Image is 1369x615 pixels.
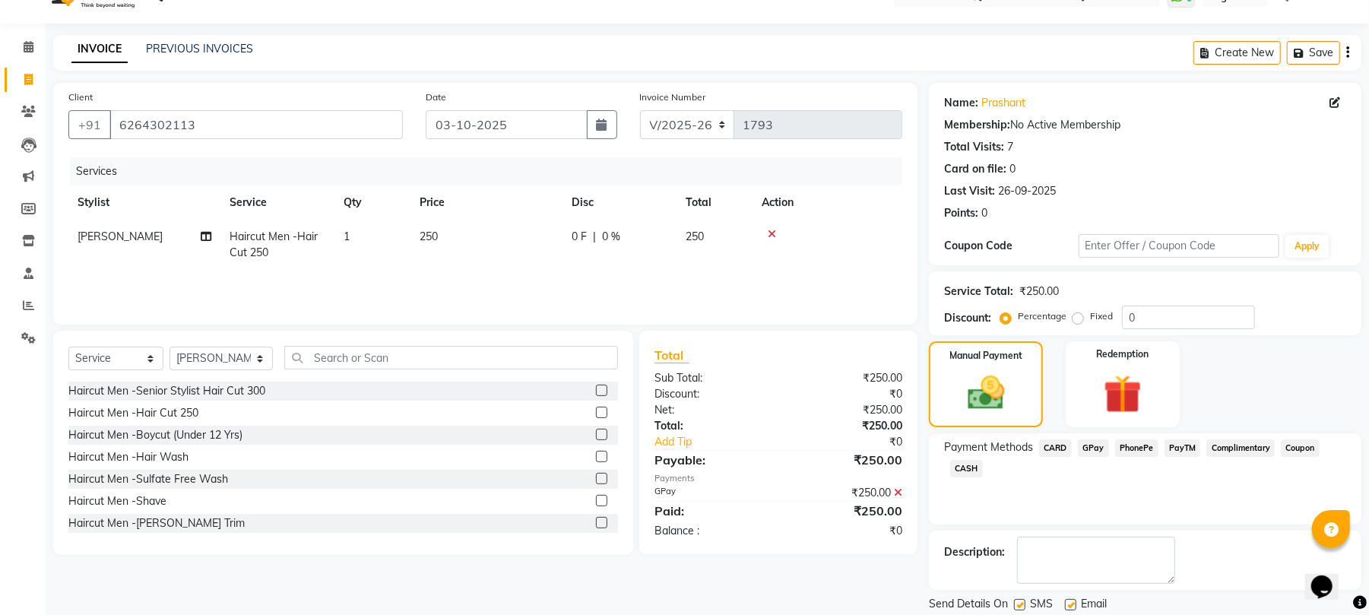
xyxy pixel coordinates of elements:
[420,230,438,243] span: 250
[68,185,220,220] th: Stylist
[1193,41,1281,65] button: Create New
[1305,554,1354,600] iframe: chat widget
[1018,309,1066,323] label: Percentage
[944,439,1033,455] span: Payment Methods
[593,229,596,245] span: |
[68,515,245,531] div: Haircut Men -[PERSON_NAME] Trim
[410,185,562,220] th: Price
[1090,309,1113,323] label: Fixed
[677,185,753,220] th: Total
[753,185,902,220] th: Action
[68,383,265,399] div: Haircut Men -Senior Stylist Hair Cut 300
[284,346,618,369] input: Search or Scan
[643,402,778,418] div: Net:
[426,90,446,104] label: Date
[778,502,914,520] div: ₹250.00
[944,238,1078,254] div: Coupon Code
[944,117,1346,133] div: No Active Membership
[949,349,1022,363] label: Manual Payment
[68,449,189,465] div: Haircut Men -Hair Wash
[778,418,914,434] div: ₹250.00
[778,523,914,539] div: ₹0
[981,205,987,221] div: 0
[1287,41,1340,65] button: Save
[334,185,410,220] th: Qty
[1206,439,1275,457] span: Complimentary
[998,183,1056,199] div: 26-09-2025
[562,185,677,220] th: Disc
[643,485,778,501] div: GPay
[78,230,163,243] span: [PERSON_NAME]
[654,347,689,363] span: Total
[944,117,1010,133] div: Membership:
[1039,439,1072,457] span: CARD
[109,110,403,139] input: Search by Name/Mobile/Email/Code
[1092,370,1154,418] img: _gift.svg
[70,157,914,185] div: Services
[146,42,253,55] a: PREVIOUS INVOICES
[944,139,1004,155] div: Total Visits:
[1078,439,1109,457] span: GPay
[929,596,1008,615] span: Send Details On
[572,229,587,245] span: 0 F
[643,370,778,386] div: Sub Total:
[981,95,1025,111] a: Prashant
[778,402,914,418] div: ₹250.00
[643,386,778,402] div: Discount:
[1030,596,1053,615] span: SMS
[944,205,978,221] div: Points:
[643,434,801,450] a: Add Tip
[944,95,978,111] div: Name:
[1096,347,1149,361] label: Redemption
[220,185,334,220] th: Service
[1019,284,1059,300] div: ₹250.00
[1281,439,1320,457] span: Coupon
[944,310,991,326] div: Discount:
[1165,439,1201,457] span: PayTM
[801,434,914,450] div: ₹0
[602,229,620,245] span: 0 %
[778,386,914,402] div: ₹0
[654,472,902,485] div: Payments
[68,110,111,139] button: +91
[68,405,198,421] div: Haircut Men -Hair Cut 250
[956,372,1016,414] img: _cash.svg
[778,485,914,501] div: ₹250.00
[944,183,995,199] div: Last Visit:
[68,493,166,509] div: Haircut Men -Shave
[68,90,93,104] label: Client
[778,370,914,386] div: ₹250.00
[1285,235,1329,258] button: Apply
[71,36,128,63] a: INVOICE
[1081,596,1107,615] span: Email
[68,471,228,487] div: Haircut Men -Sulfate Free Wash
[778,451,914,469] div: ₹250.00
[686,230,704,243] span: 250
[950,460,983,477] span: CASH
[1115,439,1158,457] span: PhonePe
[1007,139,1013,155] div: 7
[944,544,1005,560] div: Description:
[643,502,778,520] div: Paid:
[944,284,1013,300] div: Service Total:
[1079,234,1279,258] input: Enter Offer / Coupon Code
[68,427,242,443] div: Haircut Men -Boycut (Under 12 Yrs)
[643,418,778,434] div: Total:
[944,161,1006,177] div: Card on file:
[1009,161,1016,177] div: 0
[230,230,318,259] span: Haircut Men -Hair Cut 250
[344,230,350,243] span: 1
[643,451,778,469] div: Payable:
[643,523,778,539] div: Balance :
[640,90,706,104] label: Invoice Number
